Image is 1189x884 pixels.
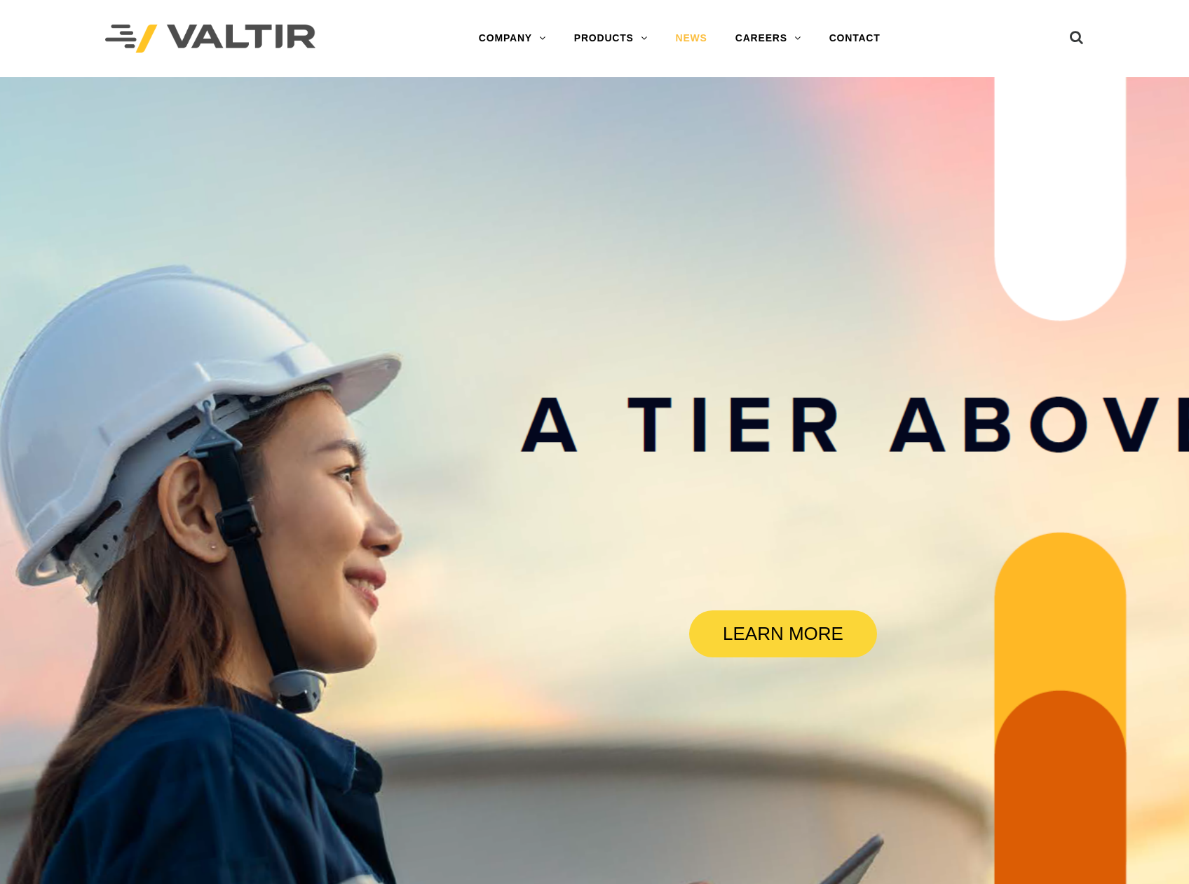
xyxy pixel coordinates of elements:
a: CONTACT [815,25,895,53]
a: CAREERS [721,25,815,53]
a: NEWS [662,25,721,53]
a: COMPANY [465,25,560,53]
img: Valtir [105,25,315,53]
a: PRODUCTS [560,25,662,53]
a: LEARN MORE [689,610,877,657]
